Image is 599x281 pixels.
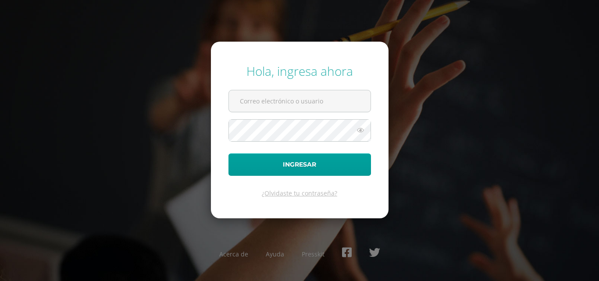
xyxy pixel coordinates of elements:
[228,63,371,79] div: Hola, ingresa ahora
[302,250,324,258] a: Presskit
[262,189,337,197] a: ¿Olvidaste tu contraseña?
[219,250,248,258] a: Acerca de
[228,153,371,176] button: Ingresar
[266,250,284,258] a: Ayuda
[229,90,371,112] input: Correo electrónico o usuario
